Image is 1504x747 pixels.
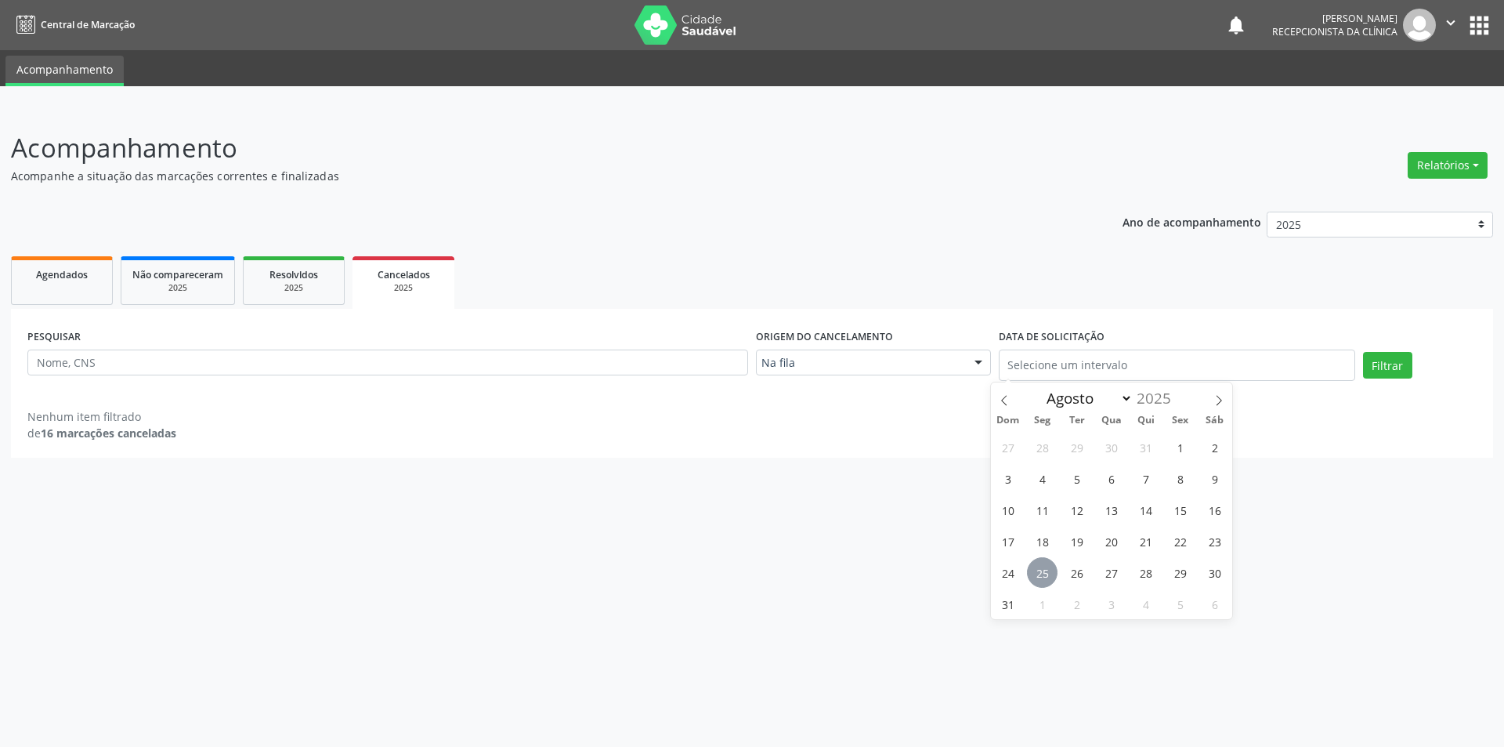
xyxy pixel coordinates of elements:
span: Agosto 16, 2025 [1199,495,1230,525]
span: Agosto 7, 2025 [1130,463,1161,494]
span: Agosto 28, 2025 [1130,557,1161,588]
div: [PERSON_NAME] [1272,12,1397,25]
span: Agosto 31, 2025 [992,589,1023,619]
span: Julho 27, 2025 [992,432,1023,462]
button:  [1436,9,1466,42]
label: PESQUISAR [27,325,81,350]
button: apps [1466,12,1493,39]
span: Agosto 4, 2025 [1027,463,1057,494]
span: Agosto 21, 2025 [1130,526,1161,557]
button: Relatórios [1408,152,1488,179]
select: Month [1039,387,1133,409]
span: Sáb [1198,415,1232,426]
div: 2025 [255,282,333,294]
span: Agosto 26, 2025 [1061,557,1092,588]
span: Agosto 9, 2025 [1199,463,1230,494]
i:  [1442,14,1459,31]
span: Qui [1129,415,1163,426]
span: Agosto 22, 2025 [1165,526,1195,557]
label: DATA DE SOLICITAÇÃO [999,325,1104,350]
strong: 16 marcações canceladas [41,426,176,441]
a: Acompanhamento [5,56,124,86]
span: Julho 28, 2025 [1027,432,1057,462]
span: Agosto 11, 2025 [1027,495,1057,525]
span: Agosto 13, 2025 [1096,495,1126,525]
button: notifications [1225,14,1247,36]
span: Agosto 5, 2025 [1061,463,1092,494]
span: Agosto 8, 2025 [1165,463,1195,494]
span: Agosto 15, 2025 [1165,495,1195,525]
span: Agosto 27, 2025 [1096,557,1126,588]
span: Qua [1094,415,1129,426]
span: Agosto 18, 2025 [1027,526,1057,557]
span: Agosto 29, 2025 [1165,557,1195,588]
span: Ter [1060,415,1094,426]
span: Julho 29, 2025 [1061,432,1092,462]
span: Sex [1163,415,1198,426]
a: Central de Marcação [11,12,135,38]
span: Setembro 5, 2025 [1165,589,1195,619]
span: Agosto 25, 2025 [1027,557,1057,588]
div: 2025 [363,282,443,294]
label: Origem do cancelamento [756,325,893,350]
span: Agosto 6, 2025 [1096,463,1126,494]
span: Setembro 6, 2025 [1199,589,1230,619]
img: img [1403,9,1436,42]
span: Julho 31, 2025 [1130,432,1161,462]
p: Acompanhamento [11,129,1048,168]
span: Agosto 19, 2025 [1061,526,1092,557]
input: Nome, CNS [27,350,748,376]
span: Agosto 23, 2025 [1199,526,1230,557]
span: Recepcionista da clínica [1272,25,1397,38]
button: Filtrar [1363,352,1412,379]
span: Agosto 30, 2025 [1199,557,1230,588]
div: 2025 [132,282,223,294]
input: Selecione um intervalo [999,350,1355,381]
span: Central de Marcação [41,18,135,31]
span: Setembro 1, 2025 [1027,589,1057,619]
span: Agosto 10, 2025 [992,495,1023,525]
span: Cancelados [378,268,430,281]
span: Agosto 24, 2025 [992,557,1023,588]
span: Seg [1025,415,1060,426]
p: Ano de acompanhamento [1123,212,1261,231]
span: Julho 30, 2025 [1096,432,1126,462]
span: Setembro 2, 2025 [1061,589,1092,619]
span: Agosto 1, 2025 [1165,432,1195,462]
span: Agosto 17, 2025 [992,526,1023,557]
span: Resolvidos [269,268,318,281]
p: Acompanhe a situação das marcações correntes e finalizadas [11,168,1048,184]
span: Agosto 2, 2025 [1199,432,1230,462]
span: Agosto 12, 2025 [1061,495,1092,525]
span: Agosto 14, 2025 [1130,495,1161,525]
span: Agosto 20, 2025 [1096,526,1126,557]
span: Setembro 4, 2025 [1130,589,1161,619]
span: Agendados [36,268,88,281]
span: Agosto 3, 2025 [992,463,1023,494]
span: Setembro 3, 2025 [1096,589,1126,619]
span: Na fila [761,355,959,371]
span: Não compareceram [132,268,223,281]
div: de [27,425,176,441]
div: Nenhum item filtrado [27,408,176,425]
span: Dom [991,415,1025,426]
